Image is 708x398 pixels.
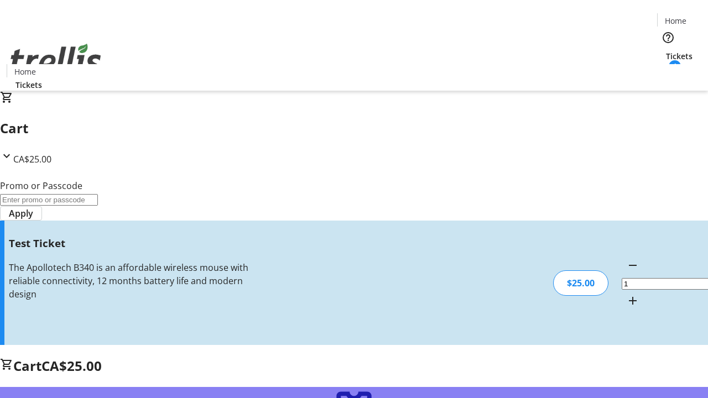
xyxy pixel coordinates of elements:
button: Cart [657,62,679,84]
h3: Test Ticket [9,235,251,251]
div: The Apollotech B340 is an affordable wireless mouse with reliable connectivity, 12 months battery... [9,261,251,301]
span: Home [14,66,36,77]
span: Tickets [15,79,42,91]
span: CA$25.00 [13,153,51,165]
button: Increment by one [622,290,644,312]
div: $25.00 [553,270,608,296]
span: Home [665,15,686,27]
a: Home [658,15,693,27]
span: CA$25.00 [41,357,102,375]
a: Tickets [7,79,51,91]
span: Tickets [666,50,693,62]
a: Tickets [657,50,701,62]
button: Decrement by one [622,254,644,276]
span: Apply [9,207,33,220]
img: Orient E2E Organization GZ8Kxgtmgg's Logo [7,32,105,87]
button: Help [657,27,679,49]
a: Home [7,66,43,77]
